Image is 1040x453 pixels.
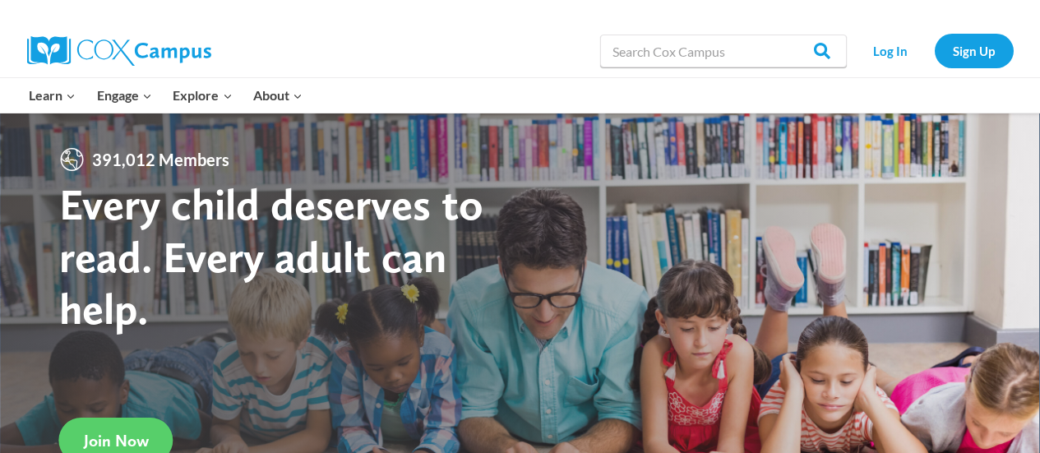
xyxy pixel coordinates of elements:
[97,85,152,106] span: Engage
[173,85,232,106] span: Explore
[855,34,927,67] a: Log In
[84,431,149,451] span: Join Now
[19,78,313,113] nav: Primary Navigation
[29,85,76,106] span: Learn
[855,34,1014,67] nav: Secondary Navigation
[59,178,483,335] strong: Every child deserves to read. Every adult can help.
[27,36,211,66] img: Cox Campus
[935,34,1014,67] a: Sign Up
[86,146,236,173] span: 391,012 Members
[600,35,847,67] input: Search Cox Campus
[253,85,303,106] span: About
